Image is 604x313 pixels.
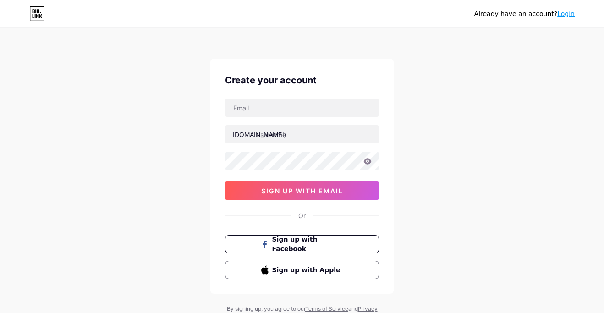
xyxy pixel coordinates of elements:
a: Terms of Service [305,305,348,312]
input: username [225,125,379,143]
div: Already have an account? [474,9,575,19]
div: Create your account [225,73,379,87]
button: sign up with email [225,181,379,200]
div: [DOMAIN_NAME]/ [232,130,286,139]
button: Sign up with Apple [225,261,379,279]
a: Login [557,10,575,17]
div: Or [298,211,306,220]
button: Sign up with Facebook [225,235,379,253]
span: sign up with email [261,187,343,195]
span: Sign up with Apple [272,265,343,275]
span: Sign up with Facebook [272,235,343,254]
input: Email [225,99,379,117]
